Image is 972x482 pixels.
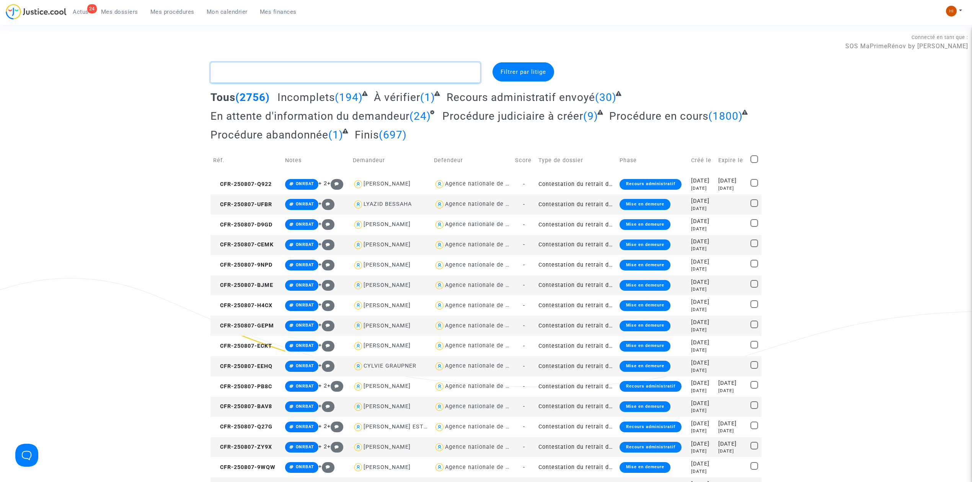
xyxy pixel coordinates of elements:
img: icon-user.svg [353,422,364,433]
div: [DATE] [691,258,713,266]
iframe: Help Scout Beacon - Open [15,444,38,467]
div: 24 [87,4,97,13]
td: Contestation du retrait de [PERSON_NAME] par l'ANAH (mandataire) [536,376,617,397]
td: Contestation du retrait de [PERSON_NAME] par l'ANAH (mandataire) [536,255,617,275]
span: + [327,383,344,389]
span: Actus [73,8,89,15]
span: (194) [335,91,363,104]
td: Contestation du retrait de [PERSON_NAME] par l'ANAH (mandataire) [536,417,617,437]
div: [DATE] [691,246,713,252]
div: [PERSON_NAME] [364,302,411,309]
span: CFR-250807-9WQW [213,464,276,471]
td: Contestation du retrait de [PERSON_NAME] par l'ANAH (mandataire) [536,356,617,376]
div: Recours administratif [620,422,681,432]
img: icon-user.svg [434,300,445,311]
img: icon-user.svg [434,280,445,291]
div: [DATE] [691,278,713,287]
img: icon-user.svg [434,179,445,190]
div: [DATE] [691,197,713,205]
div: Mise en demeure [620,300,670,311]
div: [DATE] [691,238,713,246]
span: CFR-250807-H4CX [213,302,272,309]
span: + [327,180,344,187]
div: [DATE] [718,379,745,388]
td: Phase [617,147,688,174]
div: [PERSON_NAME] [364,342,411,349]
div: Mise en demeure [620,321,670,331]
div: Agence nationale de l'habitat [445,423,529,430]
td: Créé le [688,147,716,174]
div: Mise en demeure [620,401,670,412]
div: Agence nationale de l'habitat [445,464,529,471]
div: LYAZID BESSAHA [364,201,412,207]
td: Type de dossier [536,147,617,174]
img: icon-user.svg [434,442,445,453]
div: [DATE] [691,298,713,306]
div: Mise en demeure [620,280,670,291]
td: Contestation du retrait de [PERSON_NAME] par l'ANAH (mandataire) [536,437,617,458]
img: icon-user.svg [353,179,364,190]
span: + [318,221,335,227]
div: Mise en demeure [620,219,670,230]
span: - [523,181,525,187]
div: Agence nationale de l'habitat [445,363,529,369]
span: - [523,343,525,349]
td: Demandeur [350,147,431,174]
img: icon-user.svg [434,340,445,352]
td: Contestation du retrait de [PERSON_NAME] par l'ANAH (mandataire) [536,316,617,336]
span: - [523,221,525,228]
div: [DATE] [691,217,713,226]
div: [DATE] [718,420,745,428]
img: icon-user.svg [434,320,445,331]
img: icon-user.svg [353,442,364,453]
img: fc99b196863ffcca57bb8fe2645aafd9 [946,6,957,16]
td: Score [512,147,536,174]
span: Procédure en cours [609,110,708,122]
div: [PERSON_NAME] ESTIMA [364,423,435,430]
td: Defendeur [431,147,512,174]
span: (697) [379,129,407,141]
span: Mes procédures [150,8,194,15]
div: [DATE] [691,266,713,272]
span: - [523,201,525,208]
div: [DATE] [718,428,745,434]
div: [DATE] [691,226,713,232]
span: ONRBAT [296,222,314,227]
span: ONRBAT [296,202,314,207]
span: + 2 [318,180,327,187]
div: [DATE] [691,399,713,408]
td: Contestation du retrait de [PERSON_NAME] par l'ANAH (mandataire) [536,235,617,255]
span: - [523,241,525,248]
img: icon-user.svg [353,340,364,352]
span: ONRBAT [296,343,314,348]
img: icon-user.svg [434,381,445,392]
img: icon-user.svg [434,462,445,473]
div: Mise en demeure [620,361,670,371]
div: [DATE] [718,388,745,394]
span: + [318,342,335,348]
img: icon-user.svg [434,361,445,372]
span: À vérifier [374,91,420,104]
img: icon-user.svg [434,199,445,210]
img: jc-logo.svg [6,4,67,20]
div: Recours administratif [620,381,681,392]
span: Mes finances [260,8,297,15]
span: ONRBAT [296,242,314,247]
span: Procédure abandonnée [210,129,328,141]
div: Mise en demeure [620,462,670,473]
span: ONRBAT [296,384,314,389]
img: icon-user.svg [434,401,445,412]
span: + [318,282,335,288]
div: [DATE] [718,185,745,192]
span: + 2 [318,383,327,389]
img: icon-user.svg [353,320,364,331]
span: ONRBAT [296,283,314,288]
div: Agence nationale de l'habitat [445,262,529,268]
div: [DATE] [691,460,713,468]
span: - [523,423,525,430]
span: ONRBAT [296,181,314,186]
span: ONRBAT [296,464,314,469]
div: [DATE] [691,420,713,428]
span: (24) [409,110,431,122]
div: [PERSON_NAME] [364,221,411,228]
